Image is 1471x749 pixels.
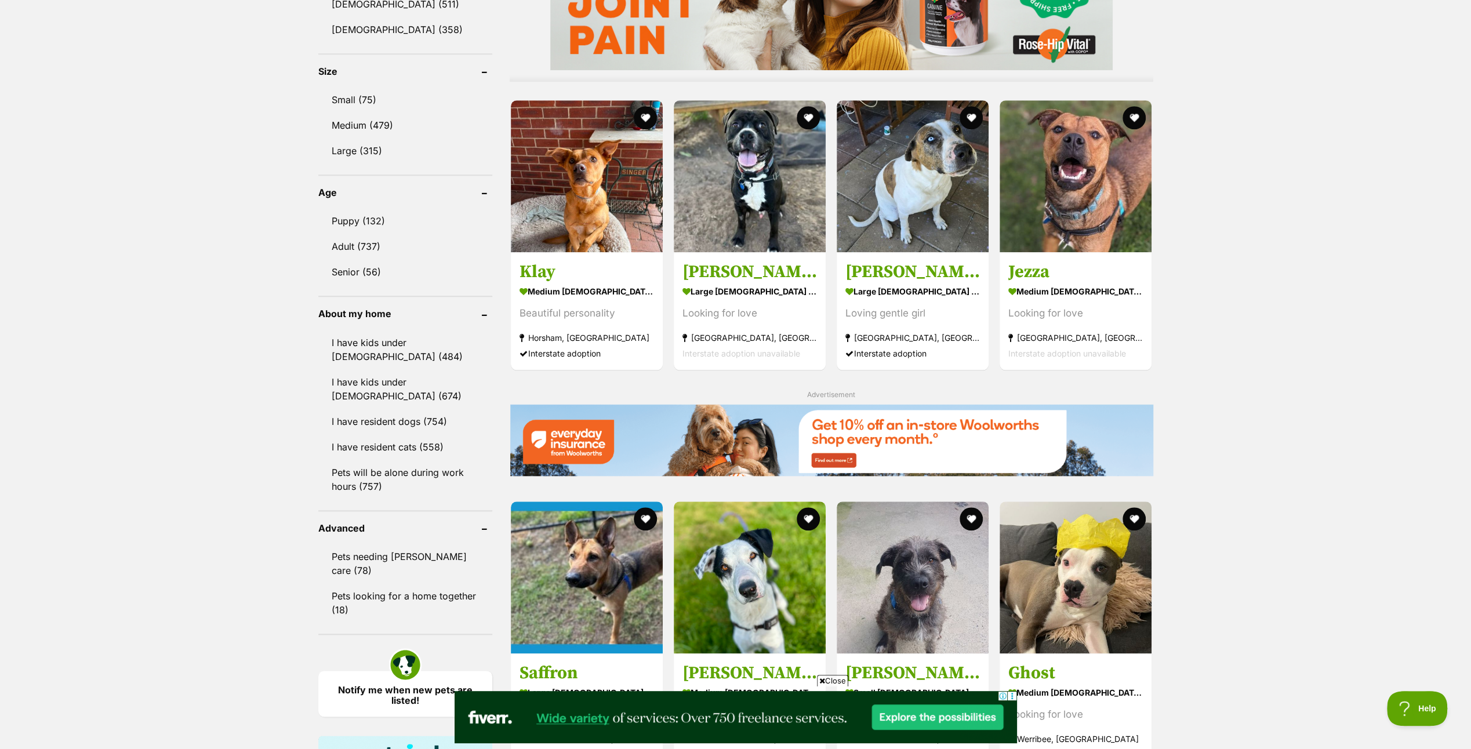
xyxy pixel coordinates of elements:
[318,17,492,42] a: [DEMOGRAPHIC_DATA] (358)
[455,691,1017,743] iframe: Advertisement
[318,88,492,112] a: Small (75)
[960,507,983,530] button: favourite
[837,252,989,369] a: [PERSON_NAME] large [DEMOGRAPHIC_DATA] Dog Loving gentle girl [GEOGRAPHIC_DATA], [GEOGRAPHIC_DATA...
[837,501,989,653] img: Sally - Irish Wolfhound Dog
[318,260,492,284] a: Senior (56)
[318,139,492,163] a: Large (315)
[520,329,654,345] strong: Horsham, [GEOGRAPHIC_DATA]
[845,684,980,701] strong: small [DEMOGRAPHIC_DATA] Dog
[1000,100,1152,252] img: Jezza - Staffordshire Bull Terrier Dog
[318,544,492,583] a: Pets needing [PERSON_NAME] care (78)
[520,684,654,701] strong: large [DEMOGRAPHIC_DATA] Dog
[520,662,654,684] h3: Saffron
[845,662,980,684] h3: [PERSON_NAME]
[1,1,10,10] img: consumer-privacy-logo.png
[318,308,492,319] header: About my home
[682,684,817,701] strong: medium [DEMOGRAPHIC_DATA] Dog
[510,404,1153,475] img: Everyday Insurance promotional banner
[318,209,492,233] a: Puppy (132)
[1123,106,1146,129] button: favourite
[682,260,817,282] h3: [PERSON_NAME]
[520,282,654,299] strong: medium [DEMOGRAPHIC_DATA] Dog
[1008,305,1143,321] div: Looking for love
[1008,707,1143,722] div: Looking for love
[1008,684,1143,701] strong: medium [DEMOGRAPHIC_DATA] Dog
[510,404,1153,478] a: Everyday Insurance promotional banner
[960,106,983,129] button: favourite
[1008,731,1143,747] strong: Werribee, [GEOGRAPHIC_DATA]
[1123,507,1146,530] button: favourite
[318,671,492,717] a: Notify me when new pets are listed!
[318,523,492,533] header: Advanced
[797,507,820,530] button: favourite
[845,345,980,361] div: Interstate adoption
[318,330,492,369] a: I have kids under [DEMOGRAPHIC_DATA] (484)
[634,106,657,129] button: favourite
[682,662,817,684] h3: [PERSON_NAME]
[511,100,663,252] img: Klay - Australian Kelpie Dog
[634,507,657,530] button: favourite
[318,370,492,408] a: I have kids under [DEMOGRAPHIC_DATA] (674)
[682,329,817,345] strong: [GEOGRAPHIC_DATA], [GEOGRAPHIC_DATA]
[1008,348,1126,358] span: Interstate adoption unavailable
[674,100,826,252] img: Timothy - Staffy Dog
[845,329,980,345] strong: [GEOGRAPHIC_DATA], [GEOGRAPHIC_DATA]
[1000,252,1152,369] a: Jezza medium [DEMOGRAPHIC_DATA] Dog Looking for love [GEOGRAPHIC_DATA], [GEOGRAPHIC_DATA] Interst...
[520,305,654,321] div: Beautiful personality
[511,501,663,653] img: Saffron - German Shepherd x Rhodesian Ridgeback Dog
[520,345,654,361] div: Interstate adoption
[674,501,826,653] img: Darby - Border Collie Dog
[682,305,817,321] div: Looking for love
[318,234,492,259] a: Adult (737)
[817,675,848,686] span: Close
[682,348,800,358] span: Interstate adoption unavailable
[807,390,855,399] span: Advertisement
[845,282,980,299] strong: large [DEMOGRAPHIC_DATA] Dog
[674,252,826,369] a: [PERSON_NAME] large [DEMOGRAPHIC_DATA] Dog Looking for love [GEOGRAPHIC_DATA], [GEOGRAPHIC_DATA] ...
[797,106,820,129] button: favourite
[318,435,492,459] a: I have resident cats (558)
[1008,329,1143,345] strong: [GEOGRAPHIC_DATA], [GEOGRAPHIC_DATA]
[837,100,989,252] img: Molly - Bull Arab Dog
[318,460,492,499] a: Pets will be alone during work hours (757)
[682,282,817,299] strong: large [DEMOGRAPHIC_DATA] Dog
[318,584,492,622] a: Pets looking for a home together (18)
[318,66,492,77] header: Size
[1387,691,1448,726] iframe: Help Scout Beacon - Open
[318,187,492,198] header: Age
[511,252,663,369] a: Klay medium [DEMOGRAPHIC_DATA] Dog Beautiful personality Horsham, [GEOGRAPHIC_DATA] Interstate ad...
[1008,282,1143,299] strong: medium [DEMOGRAPHIC_DATA] Dog
[1008,662,1143,684] h3: Ghost
[318,113,492,137] a: Medium (479)
[318,409,492,434] a: I have resident dogs (754)
[1000,501,1152,653] img: Ghost - American Staffordshire Terrier Dog
[1008,260,1143,282] h3: Jezza
[520,260,654,282] h3: Klay
[845,260,980,282] h3: [PERSON_NAME]
[845,305,980,321] div: Loving gentle girl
